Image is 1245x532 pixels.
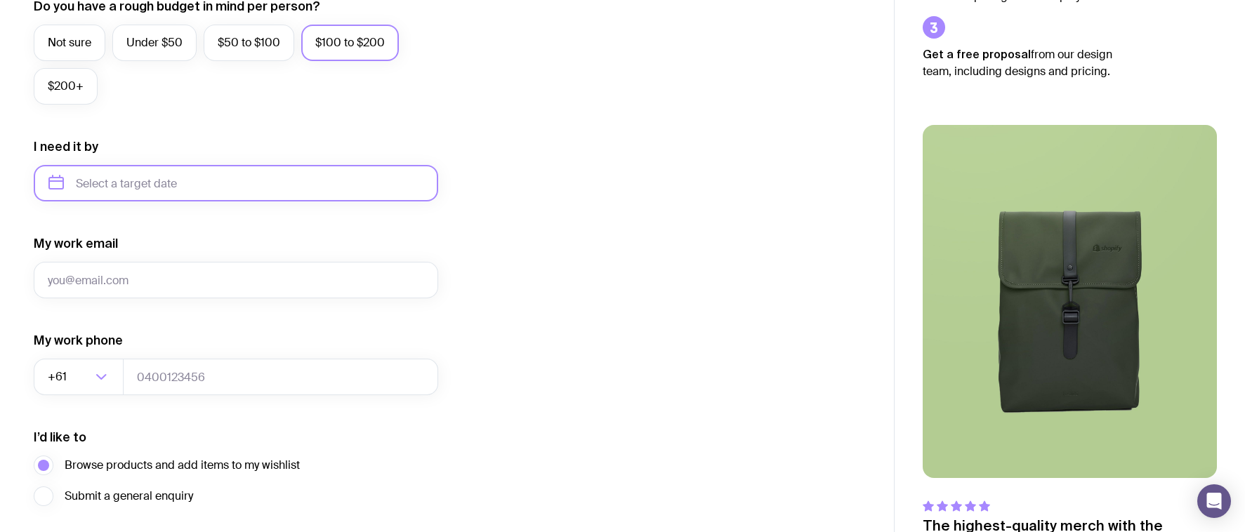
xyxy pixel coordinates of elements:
label: My work phone [34,332,123,349]
p: from our design team, including designs and pricing. [923,46,1133,80]
label: $50 to $100 [204,25,294,61]
span: +61 [48,359,70,395]
input: 0400123456 [123,359,438,395]
label: Under $50 [112,25,197,61]
span: Submit a general enquiry [65,488,193,505]
label: I’d like to [34,429,86,446]
div: Open Intercom Messenger [1197,484,1231,518]
input: you@email.com [34,262,438,298]
label: $100 to $200 [301,25,399,61]
div: Search for option [34,359,124,395]
input: Select a target date [34,165,438,201]
span: Browse products and add items to my wishlist [65,457,300,474]
label: $200+ [34,68,98,105]
label: Not sure [34,25,105,61]
label: I need it by [34,138,98,155]
strong: Get a free proposal [923,48,1031,60]
label: My work email [34,235,118,252]
input: Search for option [70,359,91,395]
